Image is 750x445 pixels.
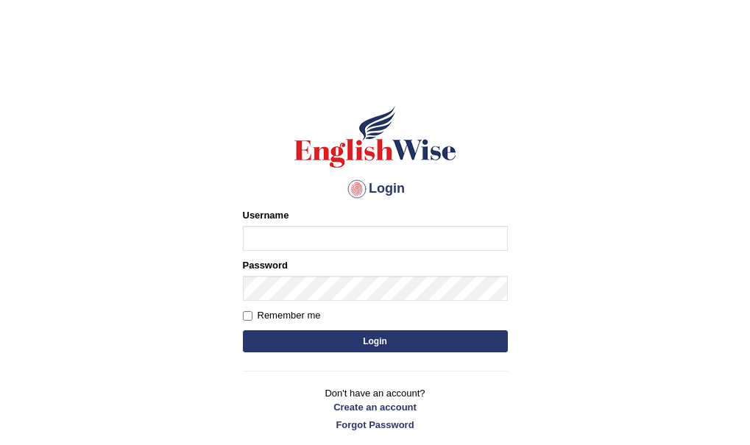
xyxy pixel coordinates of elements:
[243,177,508,201] h4: Login
[243,386,508,432] p: Don't have an account?
[243,330,508,352] button: Login
[243,311,252,321] input: Remember me
[291,104,459,170] img: Logo of English Wise sign in for intelligent practice with AI
[243,308,321,323] label: Remember me
[243,258,288,272] label: Password
[243,418,508,432] a: Forgot Password
[243,400,508,414] a: Create an account
[243,208,289,222] label: Username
